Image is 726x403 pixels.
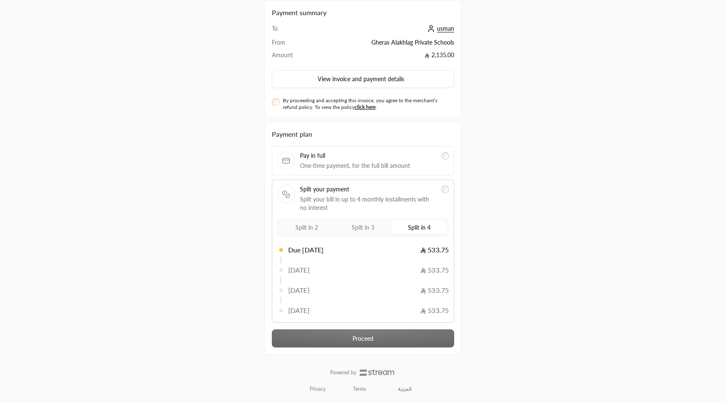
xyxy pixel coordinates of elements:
[420,285,449,295] span: 533.75
[283,97,451,111] label: By proceeding and accepting this invoice, you agree to the merchant’s refund policy. To view the ...
[442,186,449,193] input: Split your paymentSplit your bill in up to 4 monthly installments with no interest
[420,245,449,255] span: 533.75
[309,38,454,51] td: Gheras Alakhlag Private Schools
[272,70,454,88] button: View invoice and payment details
[300,162,437,170] span: One-time payment, for the full bill amount
[420,265,449,275] span: 533.75
[288,285,310,295] span: [DATE]
[300,185,437,194] span: Split your payment
[288,265,310,275] span: [DATE]
[295,224,318,231] span: Split in 2
[353,386,366,392] a: Terms
[352,224,374,231] span: Split in 3
[420,305,449,316] span: 533.75
[355,104,376,110] a: click here
[425,25,454,32] a: usman
[437,25,454,32] span: usman
[442,152,449,159] input: Pay in fullOne-time payment, for the full bill amount
[393,382,416,396] a: العربية
[300,151,437,160] span: Pay in full
[272,8,454,18] h2: Payment summary
[272,51,309,64] td: Amount
[309,51,454,64] td: 2,135.00
[288,245,324,255] span: Due [DATE]
[330,369,356,376] p: Powered by
[288,305,310,316] span: [DATE]
[272,129,454,139] div: Payment plan
[272,38,309,51] td: From
[272,24,309,38] td: To
[408,224,431,231] span: Split in 4
[300,195,437,212] span: Split your bill in up to 4 monthly installments with no interest
[310,386,326,392] a: Privacy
